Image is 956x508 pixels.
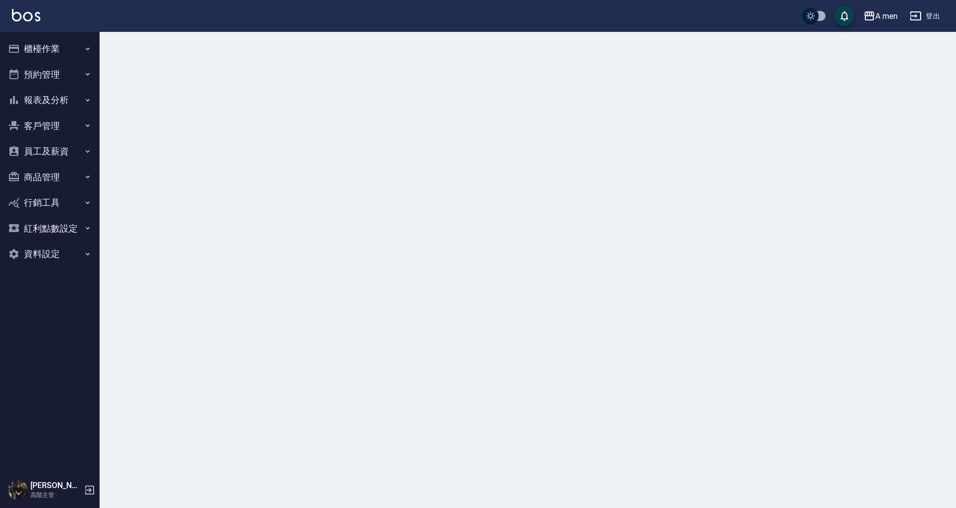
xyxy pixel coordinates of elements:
button: 行銷工具 [4,190,96,216]
button: save [835,6,854,26]
button: A men [859,6,902,26]
button: 員工及薪資 [4,138,96,164]
button: 商品管理 [4,164,96,190]
div: A men [875,10,898,22]
button: 登出 [906,7,944,25]
button: 資料設定 [4,241,96,267]
img: Person [8,480,28,500]
img: Logo [12,9,40,21]
p: 高階主管 [30,491,81,500]
button: 客戶管理 [4,113,96,139]
button: 預約管理 [4,62,96,88]
button: 櫃檯作業 [4,36,96,62]
h5: [PERSON_NAME] [30,481,81,491]
button: 紅利點數設定 [4,216,96,242]
button: 報表及分析 [4,87,96,113]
